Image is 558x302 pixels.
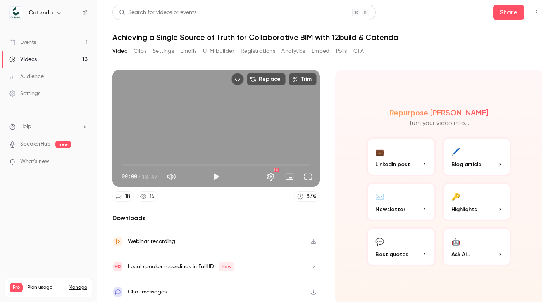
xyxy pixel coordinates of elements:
[29,9,53,17] h6: Catenda
[219,262,234,271] span: New
[389,108,488,117] h2: Repurpose [PERSON_NAME]
[9,56,37,63] div: Videos
[122,172,157,181] div: 00:00
[164,169,179,184] button: Mute
[451,160,482,168] span: Blog article
[409,119,469,128] p: Turn your video into...
[122,172,137,181] span: 00:00
[274,168,279,172] div: HD
[112,191,134,202] a: 18
[134,45,146,57] button: Clips
[375,250,408,259] span: Best quotes
[336,45,347,57] button: Polls
[125,193,130,201] div: 18
[128,287,167,297] div: Chat messages
[375,235,384,247] div: 💬
[300,169,316,184] button: Full screen
[241,45,275,57] button: Registrations
[530,6,542,19] button: Top Bar Actions
[493,5,524,20] button: Share
[281,45,305,57] button: Analytics
[112,213,320,223] h2: Downloads
[112,45,127,57] button: Video
[137,191,158,202] a: 15
[353,45,364,57] button: CTA
[282,169,297,184] button: Turn on miniplayer
[9,123,88,131] li: help-dropdown-opener
[9,90,40,97] div: Settings
[263,169,279,184] button: Settings
[312,45,330,57] button: Embed
[208,169,224,184] button: Play
[451,205,477,213] span: Highlights
[10,7,22,19] img: Catenda
[375,160,410,168] span: LinkedIn post
[231,73,244,85] button: Embed video
[112,33,542,42] h1: Achieving a Single Source of Truth for Collaborative BIM with 12build & Catenda
[442,227,512,266] button: 🤖Ask Ai...
[375,205,405,213] span: Newsletter
[119,9,196,17] div: Search for videos or events
[128,237,175,246] div: Webinar recording
[451,250,470,259] span: Ask Ai...
[10,283,23,292] span: Pro
[366,227,436,266] button: 💬Best quotes
[247,73,286,85] button: Replace
[289,73,317,85] button: Trim
[366,137,436,176] button: 💼LinkedIn post
[375,190,384,202] div: ✉️
[28,285,64,291] span: Plan usage
[9,73,44,80] div: Audience
[128,262,234,271] div: Local speaker recordings in FullHD
[366,182,436,221] button: ✉️Newsletter
[55,141,71,148] span: new
[150,193,155,201] div: 15
[138,172,141,181] span: /
[294,191,320,202] a: 83%
[203,45,234,57] button: UTM builder
[78,158,88,165] iframe: Noticeable Trigger
[442,137,512,176] button: 🖊️Blog article
[20,140,51,148] a: SpeakerHub
[142,172,157,181] span: 18:47
[69,285,87,291] a: Manage
[153,45,174,57] button: Settings
[451,145,460,157] div: 🖊️
[9,38,36,46] div: Events
[451,235,460,247] div: 🤖
[451,190,460,202] div: 🔑
[375,145,384,157] div: 💼
[20,158,49,166] span: What's new
[180,45,196,57] button: Emails
[442,182,512,221] button: 🔑Highlights
[20,123,31,131] span: Help
[307,193,316,201] div: 83 %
